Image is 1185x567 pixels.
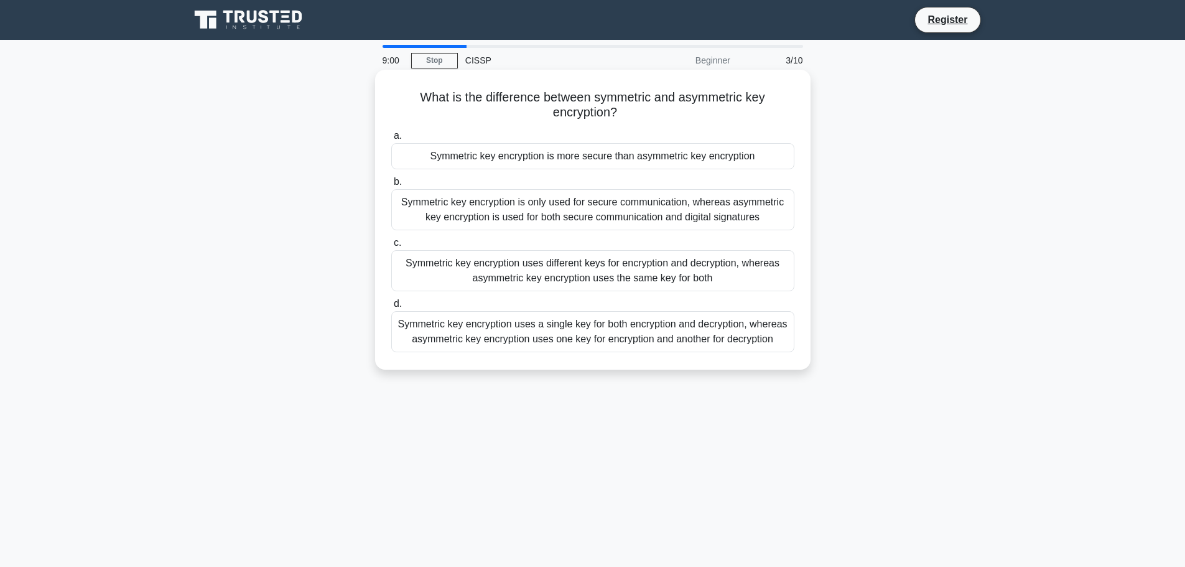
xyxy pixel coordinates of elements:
[394,130,402,141] span: a.
[391,143,794,169] div: Symmetric key encryption is more secure than asymmetric key encryption
[390,90,796,121] h5: What is the difference between symmetric and asymmetric key encryption?
[394,176,402,187] span: b.
[458,48,629,73] div: CISSP
[738,48,811,73] div: 3/10
[391,189,794,230] div: Symmetric key encryption is only used for secure communication, whereas asymmetric key encryption...
[375,48,411,73] div: 9:00
[411,53,458,68] a: Stop
[391,250,794,291] div: Symmetric key encryption uses different keys for encryption and decryption, whereas asymmetric ke...
[394,237,401,248] span: c.
[629,48,738,73] div: Beginner
[391,311,794,352] div: Symmetric key encryption uses a single key for both encryption and decryption, whereas asymmetric...
[920,12,975,27] a: Register
[394,298,402,309] span: d.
